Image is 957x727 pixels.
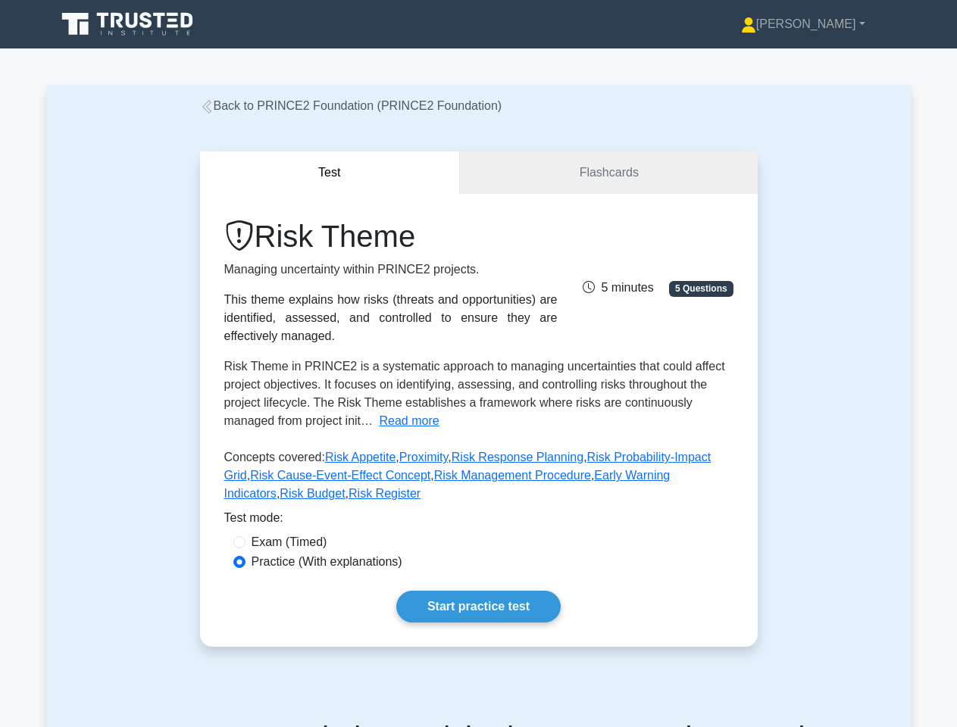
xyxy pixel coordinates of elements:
p: Concepts covered: , , , , , , , , [224,448,733,509]
a: Risk Cause-Event-Effect Concept [250,469,430,482]
a: Flashcards [460,151,757,195]
a: Start practice test [396,591,561,622]
span: 5 Questions [669,281,733,296]
a: Proximity [399,451,449,463]
span: 5 minutes [583,281,653,294]
div: Test mode: [224,509,733,533]
a: Risk Appetite [325,451,396,463]
a: Risk Response Planning [452,451,583,463]
a: [PERSON_NAME] [705,9,902,39]
label: Practice (With explanations) [252,553,402,571]
span: Risk Theme in PRINCE2 is a systematic approach to managing uncertainties that could affect projec... [224,360,725,427]
a: Back to PRINCE2 Foundation (PRINCE2 Foundation) [200,99,502,112]
h1: Risk Theme [224,218,558,254]
a: Risk Register [349,487,421,500]
label: Exam (Timed) [252,533,327,551]
button: Read more [379,412,439,430]
a: Risk Budget [280,487,345,500]
p: Managing uncertainty within PRINCE2 projects. [224,261,558,279]
div: This theme explains how risks (threats and opportunities) are identified, assessed, and controlle... [224,291,558,345]
a: Risk Management Procedure [434,469,591,482]
button: Test [200,151,461,195]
